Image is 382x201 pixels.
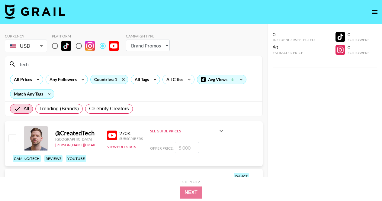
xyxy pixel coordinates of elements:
[5,4,65,19] img: Grail Talent
[175,142,199,153] input: 5 000
[234,173,249,180] div: dance
[6,41,46,51] div: USD
[85,41,95,51] img: Instagram
[5,34,47,38] div: Currency
[109,41,119,51] img: YouTube
[91,75,128,84] div: Countries: 1
[131,75,150,84] div: All Tags
[119,136,143,141] div: Subscribers
[39,105,79,112] span: Trending (Brands)
[13,155,41,162] div: gaming/tech
[119,130,143,136] div: 270K
[126,34,170,38] div: Campaign Type
[180,186,202,199] button: Next
[89,105,129,112] span: Celebrity Creators
[348,50,369,55] div: Followers
[107,131,117,140] img: YouTube
[163,75,185,84] div: All Cities
[150,146,174,151] span: Offer Price:
[197,75,246,84] div: Avg Views
[61,41,71,51] img: TikTok
[46,75,78,84] div: Any Followers
[55,137,100,141] div: [GEOGRAPHIC_DATA]
[182,180,200,184] div: Step 1 of 2
[150,129,218,133] div: See Guide Prices
[369,6,381,18] button: open drawer
[352,171,375,194] iframe: Drift Widget Chat Controller
[10,89,54,99] div: Match Any Tags
[107,144,136,149] button: View Full Stats
[55,141,145,147] a: [PERSON_NAME][EMAIL_ADDRESS][DOMAIN_NAME]
[16,59,259,69] input: Search by User Name
[273,37,315,42] div: Influencers Selected
[55,129,100,137] div: @ CreatedTech
[44,155,63,162] div: reviews
[348,44,369,50] div: 0
[273,31,315,37] div: 0
[273,50,315,55] div: Estimated Price
[273,44,315,50] div: $0
[24,105,29,112] span: All
[10,75,33,84] div: All Prices
[66,155,86,162] div: youtube
[348,31,369,37] div: 0
[150,124,225,138] div: See Guide Prices
[348,37,369,42] div: Followers
[52,34,124,38] div: Platform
